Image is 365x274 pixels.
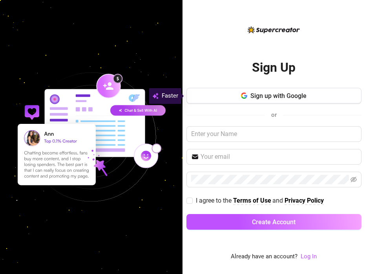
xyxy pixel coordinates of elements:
input: Your email [201,152,357,161]
span: or [271,111,277,118]
span: Sign up with Google [250,92,307,100]
h2: Sign Up [252,60,296,76]
span: I agree to the [196,197,233,204]
span: Already have an account? [231,252,297,261]
span: Create Account [252,218,296,226]
button: Sign up with Google [186,88,361,103]
span: eye-invisible [350,176,357,183]
a: Privacy Policy [285,197,324,205]
a: Terms of Use [233,197,271,205]
span: and [272,197,285,204]
a: Log In [301,253,317,260]
a: Log In [301,252,317,261]
img: svg%3e [152,91,159,101]
span: Faster [162,91,178,101]
button: Create Account [186,214,361,230]
input: Enter your Name [186,126,361,142]
img: logo-BBDzfeDw.svg [248,26,300,33]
